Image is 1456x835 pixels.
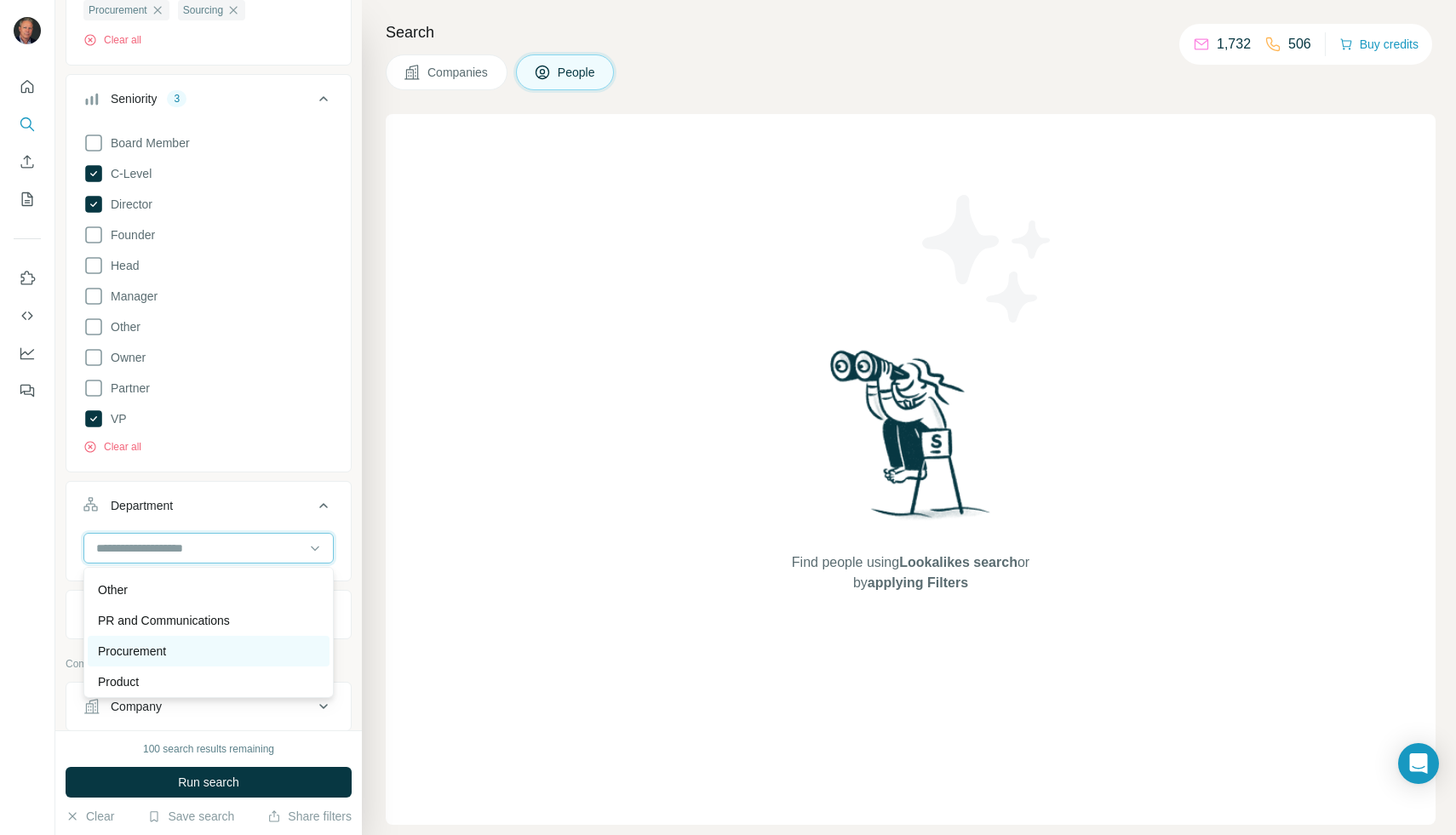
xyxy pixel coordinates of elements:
[14,71,41,102] button: Quick start
[167,91,186,106] div: 3
[1339,32,1419,56] button: Buy credits
[899,555,1017,569] span: Lookalikes search
[98,612,230,629] p: PR and Communications
[83,439,141,455] button: Clear all
[66,78,351,126] button: Seniority3
[267,808,352,825] button: Share filters
[178,774,239,791] span: Run search
[104,226,155,243] span: Founder
[66,485,351,533] button: Department
[558,64,597,81] span: People
[1217,34,1251,54] p: 1,732
[823,346,1000,535] img: Surfe Illustration - Woman searching with binoculars
[104,410,127,427] span: VP
[111,497,173,514] div: Department
[868,575,968,590] span: applying Filters
[104,349,146,366] span: Owner
[83,32,141,48] button: Clear all
[66,594,351,635] button: Personal location
[14,17,41,44] img: Avatar
[14,184,41,214] button: My lists
[14,300,41,331] button: Use Surfe API
[104,288,158,305] span: Manager
[104,257,139,274] span: Head
[98,643,166,660] p: Procurement
[98,581,128,598] p: Other
[14,109,41,140] button: Search
[1398,743,1439,784] div: Open Intercom Messenger
[14,146,41,177] button: Enrich CSV
[774,552,1046,593] span: Find people using or by
[89,3,147,18] span: Procurement
[911,182,1064,335] img: Surfe Illustration - Stars
[104,165,152,182] span: C-Level
[183,3,223,18] span: Sourcing
[147,808,234,825] button: Save search
[98,673,139,690] p: Product
[104,196,152,213] span: Director
[14,263,41,294] button: Use Surfe on LinkedIn
[427,64,490,81] span: Companies
[66,808,114,825] button: Clear
[104,134,190,152] span: Board Member
[14,375,41,406] button: Feedback
[111,90,157,107] div: Seniority
[104,380,150,397] span: Partner
[66,686,351,727] button: Company
[14,338,41,369] button: Dashboard
[111,698,162,715] div: Company
[66,767,352,798] button: Run search
[143,741,274,757] div: 100 search results remaining
[66,656,352,672] p: Company information
[386,20,1436,44] h4: Search
[1288,34,1311,54] p: 506
[104,318,140,335] span: Other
